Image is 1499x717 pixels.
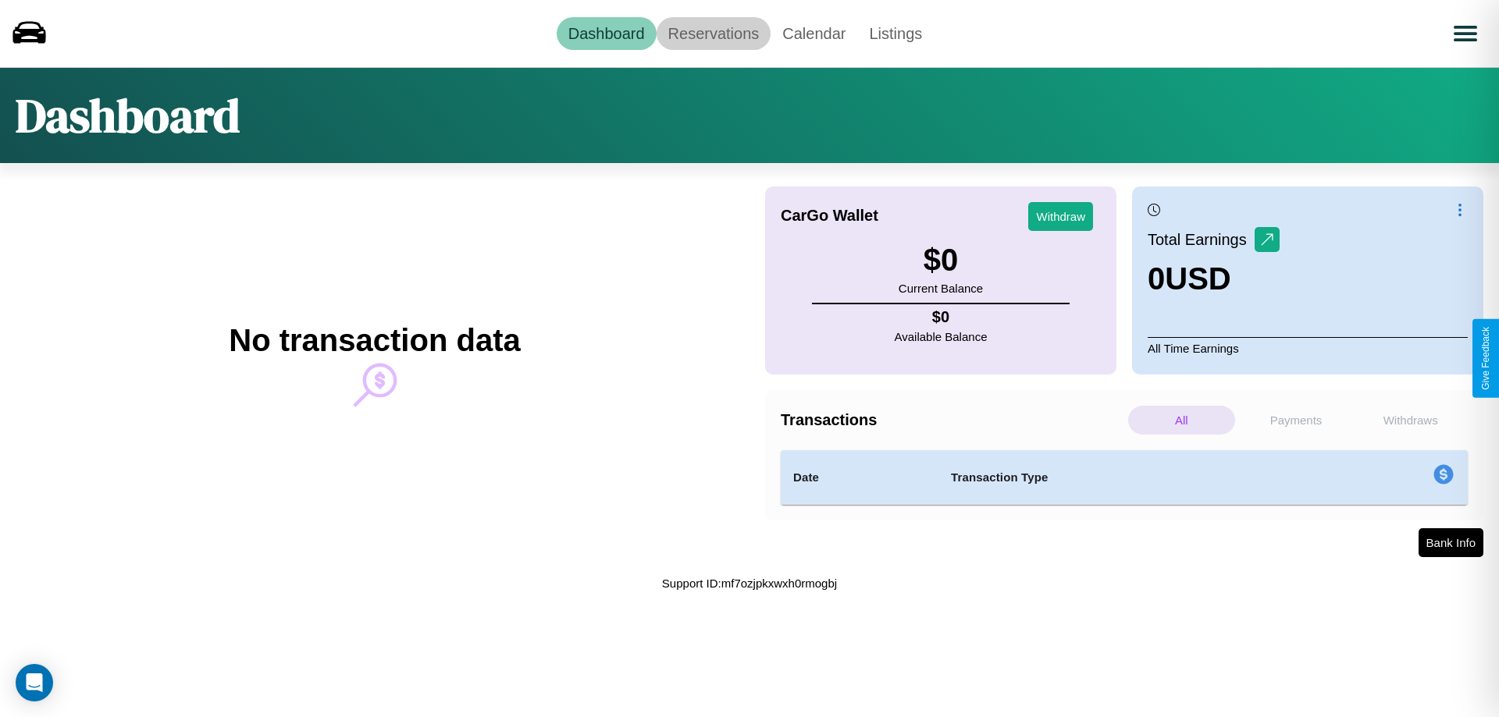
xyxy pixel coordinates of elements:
[1148,337,1468,359] p: All Time Earnings
[662,573,837,594] p: Support ID: mf7ozjpkxwxh0rmogbj
[229,323,520,358] h2: No transaction data
[1243,406,1350,435] p: Payments
[899,278,983,299] p: Current Balance
[1028,202,1093,231] button: Withdraw
[16,83,240,147] h1: Dashboard
[895,326,988,347] p: Available Balance
[1148,225,1255,254] p: Total Earnings
[557,17,657,50] a: Dashboard
[16,664,53,701] div: Open Intercom Messenger
[771,17,857,50] a: Calendar
[1444,12,1487,55] button: Open menu
[857,17,934,50] a: Listings
[951,468,1305,487] h4: Transaction Type
[899,243,983,278] h3: $ 0
[657,17,771,50] a: Reservations
[895,308,988,326] h4: $ 0
[1480,327,1491,390] div: Give Feedback
[1357,406,1464,435] p: Withdraws
[1419,528,1483,557] button: Bank Info
[1128,406,1235,435] p: All
[781,207,878,225] h4: CarGo Wallet
[793,468,926,487] h4: Date
[1148,261,1280,296] h3: 0 USD
[781,450,1468,505] table: simple table
[781,411,1124,429] h4: Transactions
